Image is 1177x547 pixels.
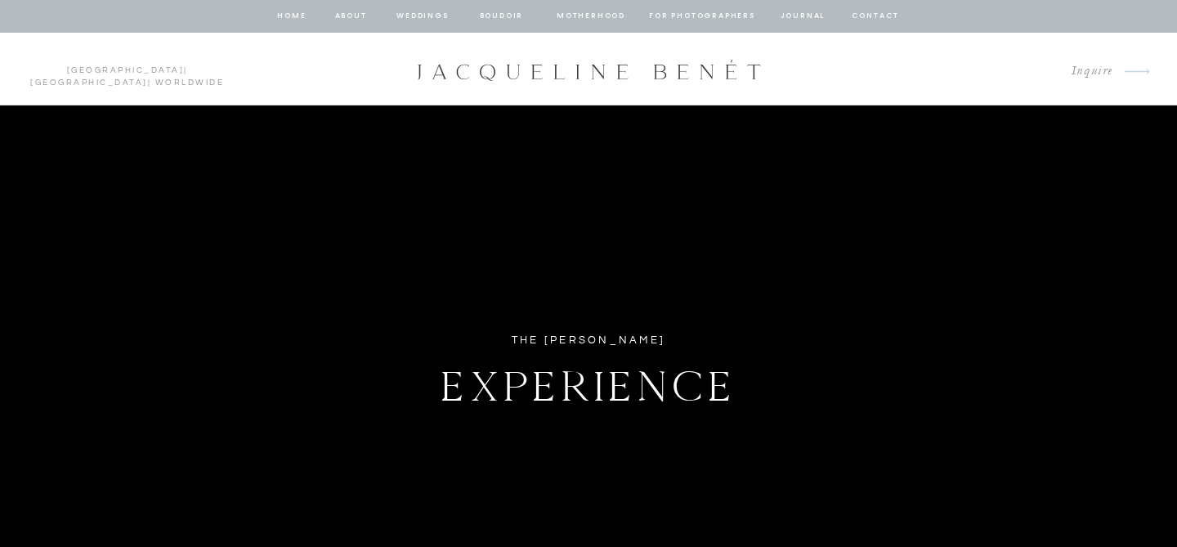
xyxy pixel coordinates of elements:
a: journal [777,9,828,24]
h1: Experience [353,353,824,410]
a: [GEOGRAPHIC_DATA] [67,66,185,74]
a: Weddings [395,9,450,24]
a: BOUDOIR [478,9,525,24]
a: Inquire [1058,61,1113,83]
p: | | Worldwide [23,65,231,74]
div: The [PERSON_NAME] [455,331,722,350]
a: home [276,9,307,24]
a: Motherhood [557,9,624,24]
a: [GEOGRAPHIC_DATA] [30,78,148,87]
a: for photographers [649,9,755,24]
a: contact [849,9,902,24]
a: about [333,9,368,24]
